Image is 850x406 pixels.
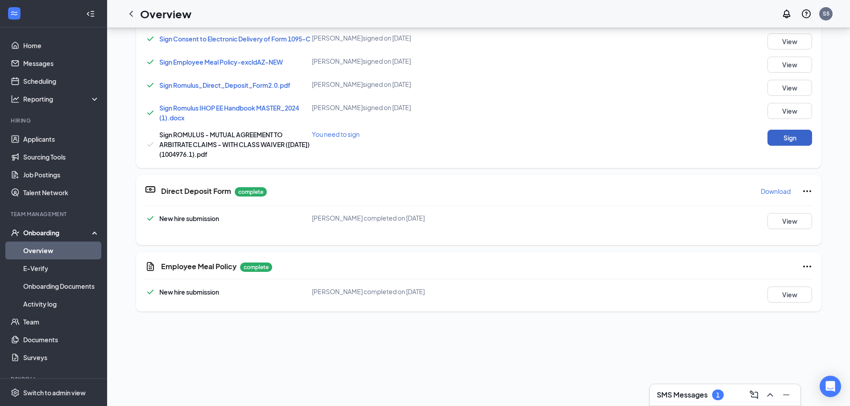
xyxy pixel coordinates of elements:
a: Documents [23,331,100,349]
div: [PERSON_NAME] signed on [DATE] [312,57,535,66]
h5: Employee Meal Policy [161,262,236,271]
button: View [767,33,812,49]
svg: ChevronLeft [126,8,137,19]
svg: QuestionInfo [801,8,812,19]
button: View [767,103,812,119]
div: You need to sign [312,130,535,139]
svg: Collapse [86,9,95,18]
div: Switch to admin view [23,388,86,397]
svg: WorkstreamLogo [10,9,19,18]
div: S5 [823,10,829,17]
svg: Notifications [781,8,792,19]
a: Talent Network [23,184,100,201]
svg: DirectDepositIcon [145,184,156,195]
svg: Checkmark [145,33,156,44]
a: E-Verify [23,259,100,277]
p: Download [761,187,791,196]
a: Surveys [23,349,100,366]
div: Reporting [23,94,100,103]
svg: Checkmark [145,139,156,150]
button: Sign [767,130,812,146]
svg: ChevronUp [765,390,775,400]
button: Minimize [779,388,793,402]
div: [PERSON_NAME] signed on [DATE] [312,103,535,112]
h3: SMS Messages [657,390,708,400]
span: [PERSON_NAME] completed on [DATE] [312,287,425,295]
svg: UserCheck [11,228,20,237]
button: View [767,80,812,96]
svg: ComposeMessage [749,390,759,400]
div: [PERSON_NAME] signed on [DATE] [312,33,535,42]
h1: Overview [140,6,191,21]
a: Home [23,37,100,54]
a: Overview [23,242,100,259]
div: Hiring [11,117,98,124]
a: Team [23,313,100,331]
span: New hire submission [159,214,219,222]
div: 1 [716,391,720,399]
a: Onboarding Documents [23,277,100,295]
svg: Ellipses [802,186,813,197]
button: View [767,287,812,303]
span: Sign ROMULUS - MUTUAL AGREEMENT TO ARBITRATE CLAIMS - WITH CLASS WAIVER ([DATE])(1004976.1).pdf [159,131,310,158]
button: Download [760,184,791,198]
button: ComposeMessage [747,388,761,402]
svg: Analysis [11,94,20,103]
a: Sourcing Tools [23,148,100,166]
div: Team Management [11,210,98,218]
a: Sign Romulus IHOP EE Handbook MASTER_2024 (1).docx [159,104,299,122]
a: Job Postings [23,166,100,184]
p: complete [235,187,267,197]
div: Onboarding [23,228,92,237]
svg: Minimize [781,390,792,400]
svg: Ellipses [802,261,813,272]
button: View [767,57,812,73]
svg: Checkmark [145,287,156,297]
button: ChevronUp [763,388,777,402]
a: Sign Employee Meal Policy-excldAZ-NEW [159,58,283,66]
a: Sign Consent to Electronic Delivery of Form 1095-C [159,35,311,43]
svg: Settings [11,388,20,397]
div: [PERSON_NAME] signed on [DATE] [312,80,535,89]
svg: Checkmark [145,57,156,67]
svg: Checkmark [145,213,156,224]
svg: CustomFormIcon [145,261,156,272]
span: New hire submission [159,288,219,296]
button: View [767,213,812,229]
a: Activity log [23,295,100,313]
a: Scheduling [23,72,100,90]
span: [PERSON_NAME] completed on [DATE] [312,214,425,222]
a: Sign Romulus_Direct_Deposit_Form2.0.pdf [159,81,290,89]
h5: Direct Deposit Form [161,186,231,196]
div: Open Intercom Messenger [820,376,841,397]
svg: Checkmark [145,80,156,90]
svg: Checkmark [145,107,156,118]
a: Messages [23,54,100,72]
p: complete [240,262,272,272]
a: Applicants [23,130,100,148]
div: Payroll [11,375,98,383]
